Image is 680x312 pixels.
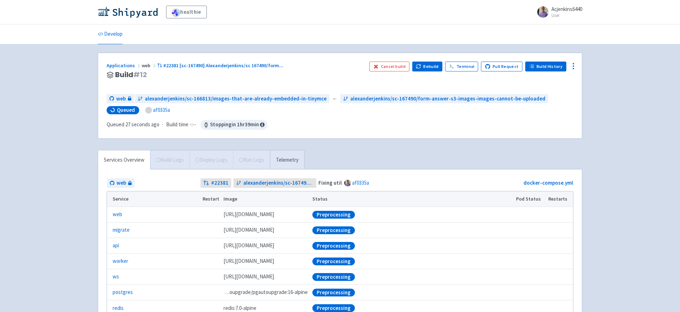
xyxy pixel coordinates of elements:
[445,62,478,71] a: Terminal
[221,191,310,207] th: Image
[312,242,355,250] div: Preprocessing
[312,304,355,312] div: Preprocessing
[350,95,545,103] span: alexanderjenkins/sc-167490/form-answer-s3-images-images-cannot-be-uploaded
[98,150,150,170] a: Services Overview
[243,179,314,187] span: alexanderjenkins/sc-167490/form-answer-s3-images-images-cannot-be-uploaded
[312,258,355,265] div: Preprocessing
[135,94,329,104] a: alexanderjenkins/sc-166813/images-that-are-already-embedded-in-tinymce
[113,210,122,219] a: web
[481,62,522,71] a: Pull Request
[270,150,304,170] a: Telemetry
[525,62,566,71] a: Build History
[107,120,267,130] div: ·
[107,178,135,188] a: web
[113,257,128,265] a: worker
[200,178,231,188] a: #22381
[312,211,355,219] div: Preprocessing
[157,62,284,69] a: #22381 [sc-167490] Alexanderjenkins/sc 167490/form...
[107,121,159,128] span: Queued
[117,179,126,187] span: web
[115,71,147,79] span: Build
[125,121,159,128] time: 27 seconds ago
[310,191,514,207] th: Status
[113,242,119,250] a: api
[546,191,573,207] th: Restarts
[223,210,274,219] span: [DOMAIN_NAME][URL]
[523,179,573,186] a: docker-compose.yml
[318,179,342,186] strong: Fixing util
[107,191,200,207] th: Service
[223,288,308,296] span: pgautoupgrade/pgautoupgrade:16-alpine
[551,13,582,18] small: User
[107,62,142,69] a: Applications
[352,179,369,186] a: af0335a
[340,94,548,104] a: alexanderjenkins/sc-167490/form-answer-s3-images-images-cannot-be-uploaded
[223,273,274,281] span: [DOMAIN_NAME][URL]
[211,179,228,187] strong: # 22381
[166,6,207,18] a: healthie
[117,106,135,114] span: Queued
[312,289,355,296] div: Preprocessing
[223,257,274,265] span: [DOMAIN_NAME][URL]
[153,106,170,113] a: af0335a
[514,191,546,207] th: Pod Status
[163,62,283,69] span: #22381 [sc-167490] Alexanderjenkins/sc 167490/form ...
[116,95,126,103] span: web
[233,178,317,188] a: alexanderjenkins/sc-167490/form-answer-s3-images-images-cannot-be-uploaded
[551,6,582,12] span: Acjenkins6440
[142,62,157,69] span: web
[113,226,130,234] a: migrate
[223,242,274,250] span: [DOMAIN_NAME][URL]
[98,6,158,18] img: Shipyard logo
[113,273,119,281] a: ws
[533,6,582,18] a: Acjenkins6440 User
[312,226,355,234] div: Preprocessing
[223,226,274,234] span: [DOMAIN_NAME][URL]
[107,94,134,104] a: web
[200,120,267,130] span: Stopping in 1 hr 39 min
[166,121,188,129] span: Build time
[190,121,196,129] span: -:--
[369,62,409,71] button: Cancel build
[332,95,338,103] span: ←
[145,95,327,103] span: alexanderjenkins/sc-166813/images-that-are-already-embedded-in-tinymce
[312,273,355,281] div: Preprocessing
[98,24,123,44] a: Develop
[133,70,147,80] span: # 12
[200,191,221,207] th: Restart
[113,288,133,296] a: postgres
[412,62,443,71] button: Rebuild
